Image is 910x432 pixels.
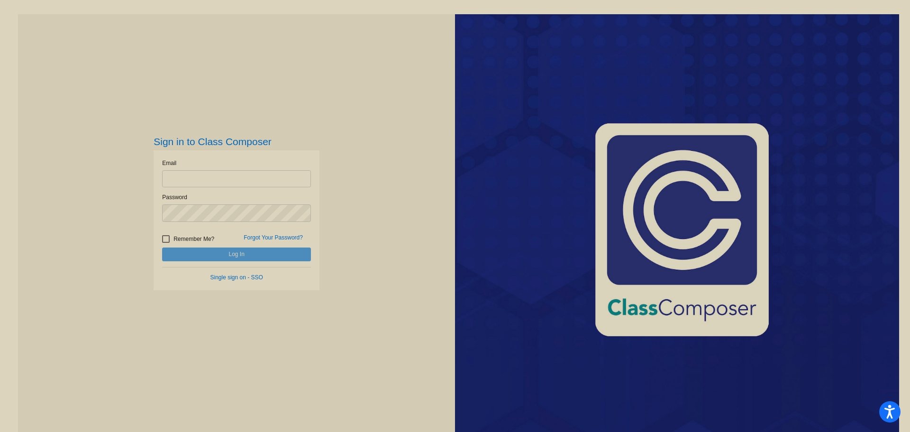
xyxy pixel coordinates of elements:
[210,274,263,281] a: Single sign on - SSO
[162,248,311,261] button: Log In
[154,136,319,147] h3: Sign in to Class Composer
[244,234,303,241] a: Forgot Your Password?
[162,193,187,202] label: Password
[162,159,176,167] label: Email
[173,233,214,245] span: Remember Me?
